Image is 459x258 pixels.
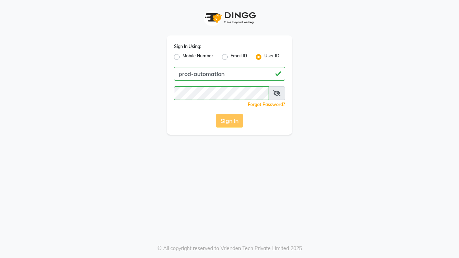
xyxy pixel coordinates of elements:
[174,67,285,81] input: Username
[183,53,213,61] label: Mobile Number
[248,102,285,107] a: Forgot Password?
[264,53,279,61] label: User ID
[174,43,201,50] label: Sign In Using:
[231,53,247,61] label: Email ID
[174,86,269,100] input: Username
[201,7,258,28] img: logo1.svg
